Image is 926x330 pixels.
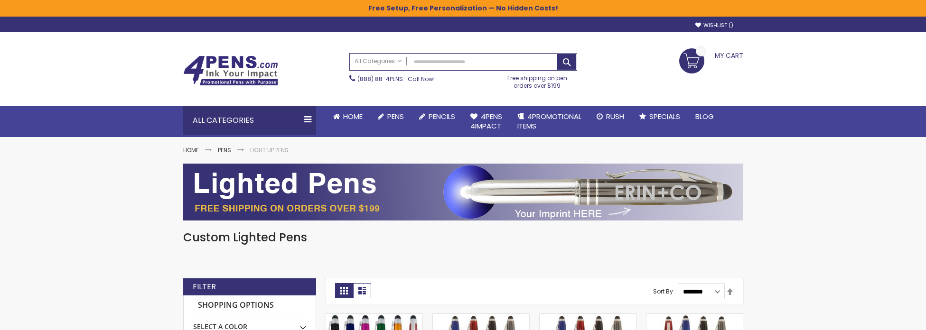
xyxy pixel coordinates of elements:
a: Home [326,106,370,127]
span: Blog [695,111,714,121]
span: 4Pens 4impact [470,111,502,131]
a: Pens [218,146,231,154]
span: Pencils [429,111,455,121]
strong: Light Up Pens [250,146,289,154]
div: Free shipping on pen orders over $199 [497,71,577,90]
a: Vivano Duo Pen with Stylus - ColorJet [646,313,743,321]
a: Vivano Duo Pen with Stylus - LaserMax [433,313,529,321]
img: Light Up Pens [183,164,743,220]
a: 4PROMOTIONALITEMS [510,106,589,137]
a: Pencils [412,106,463,127]
span: Rush [606,111,624,121]
a: Rush [589,106,632,127]
a: Specials [632,106,688,127]
span: 4PROMOTIONAL ITEMS [517,111,581,131]
span: Home [343,111,363,121]
a: Home [183,146,199,154]
h1: Custom Lighted Pens [183,230,743,245]
strong: Filter [193,282,216,292]
a: 4Pens4impact [463,106,510,137]
span: Pens [387,111,404,121]
span: - Call Now! [357,75,435,83]
a: (888) 88-4PENS [357,75,403,83]
a: Logo Beam Stylus LIght Up Pen [326,313,422,321]
a: All Categories [350,54,407,69]
a: Wishlist [695,22,733,29]
span: Specials [649,111,680,121]
div: All Categories [183,106,316,135]
a: Pens [370,106,412,127]
strong: Shopping Options [193,295,306,316]
label: Sort By [653,287,673,295]
a: Vivano Duo Pen with Stylus - Standard Laser [540,313,636,321]
img: 4Pens Custom Pens and Promotional Products [183,55,278,86]
span: All Categories [355,57,402,65]
a: Blog [688,106,721,127]
strong: Grid [335,283,353,298]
